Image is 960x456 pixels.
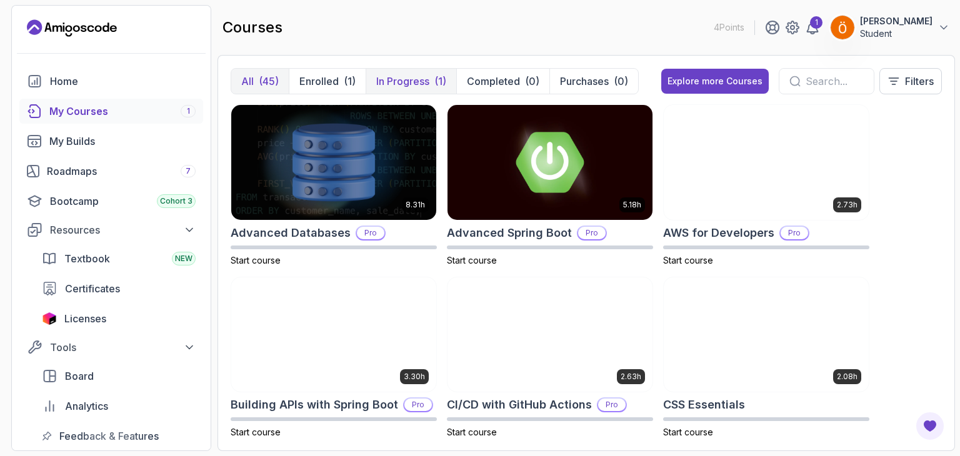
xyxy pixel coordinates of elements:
[447,255,497,265] span: Start course
[19,99,203,124] a: courses
[714,21,744,34] p: 4 Points
[366,69,456,94] button: In Progress(1)
[19,219,203,241] button: Resources
[231,277,436,392] img: Building APIs with Spring Boot card
[663,396,745,414] h2: CSS Essentials
[231,396,398,414] h2: Building APIs with Spring Boot
[447,105,652,220] img: Advanced Spring Boot card
[50,222,196,237] div: Resources
[175,254,192,264] span: NEW
[50,194,196,209] div: Bootcamp
[49,104,196,119] div: My Courses
[65,281,120,296] span: Certificates
[805,20,820,35] a: 1
[837,200,857,210] p: 2.73h
[231,105,436,220] img: Advanced Databases card
[915,411,945,441] button: Open Feedback Button
[667,75,762,87] div: Explore more Courses
[664,277,869,392] img: CSS Essentials card
[837,372,857,382] p: 2.08h
[34,424,203,449] a: feedback
[27,18,117,38] a: Landing page
[663,224,774,242] h2: AWS for Developers
[879,68,942,94] button: Filters
[160,196,192,206] span: Cohort 3
[406,200,425,210] p: 8.31h
[187,106,190,116] span: 1
[34,276,203,301] a: certificates
[231,255,281,265] span: Start course
[376,74,429,89] p: In Progress
[663,427,713,437] span: Start course
[447,224,572,242] h2: Advanced Spring Boot
[860,15,932,27] p: [PERSON_NAME]
[598,399,626,411] p: Pro
[299,74,339,89] p: Enrolled
[447,427,497,437] span: Start course
[447,396,592,414] h2: CI/CD with GitHub Actions
[614,74,628,89] div: (0)
[222,17,282,37] h2: courses
[259,74,279,89] div: (45)
[549,69,638,94] button: Purchases(0)
[830,15,950,40] button: user profile image[PERSON_NAME]Student
[810,16,822,29] div: 1
[19,159,203,184] a: roadmaps
[19,69,203,94] a: home
[49,134,196,149] div: My Builds
[50,340,196,355] div: Tools
[434,74,446,89] div: (1)
[186,166,191,176] span: 7
[621,372,641,382] p: 2.63h
[19,336,203,359] button: Tools
[404,399,432,411] p: Pro
[34,246,203,271] a: textbook
[64,311,106,326] span: Licenses
[344,74,356,89] div: (1)
[34,306,203,331] a: licenses
[456,69,549,94] button: Completed(0)
[64,251,110,266] span: Textbook
[357,227,384,239] p: Pro
[50,74,196,89] div: Home
[578,227,606,239] p: Pro
[65,369,94,384] span: Board
[47,164,196,179] div: Roadmaps
[404,372,425,382] p: 3.30h
[231,69,289,94] button: All(45)
[525,74,539,89] div: (0)
[241,74,254,89] p: All
[467,74,520,89] p: Completed
[19,189,203,214] a: bootcamp
[231,427,281,437] span: Start course
[905,74,934,89] p: Filters
[231,224,351,242] h2: Advanced Databases
[663,255,713,265] span: Start course
[781,227,808,239] p: Pro
[831,16,854,39] img: user profile image
[65,399,108,414] span: Analytics
[664,105,869,220] img: AWS for Developers card
[42,312,57,325] img: jetbrains icon
[19,129,203,154] a: builds
[447,277,652,392] img: CI/CD with GitHub Actions card
[289,69,366,94] button: Enrolled(1)
[34,394,203,419] a: analytics
[623,200,641,210] p: 5.18h
[34,364,203,389] a: board
[806,74,864,89] input: Search...
[59,429,159,444] span: Feedback & Features
[860,27,932,40] p: Student
[560,74,609,89] p: Purchases
[661,69,769,94] button: Explore more Courses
